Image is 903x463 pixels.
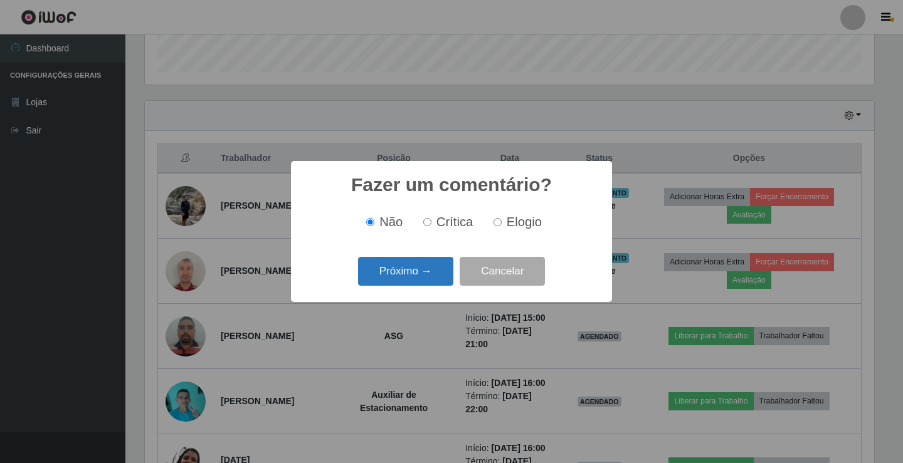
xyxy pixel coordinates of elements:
[379,215,403,229] span: Não
[423,218,431,226] input: Crítica
[507,215,542,229] span: Elogio
[494,218,502,226] input: Elogio
[436,215,473,229] span: Crítica
[358,257,453,286] button: Próximo →
[366,218,374,226] input: Não
[460,257,545,286] button: Cancelar
[351,174,552,196] h2: Fazer um comentário?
